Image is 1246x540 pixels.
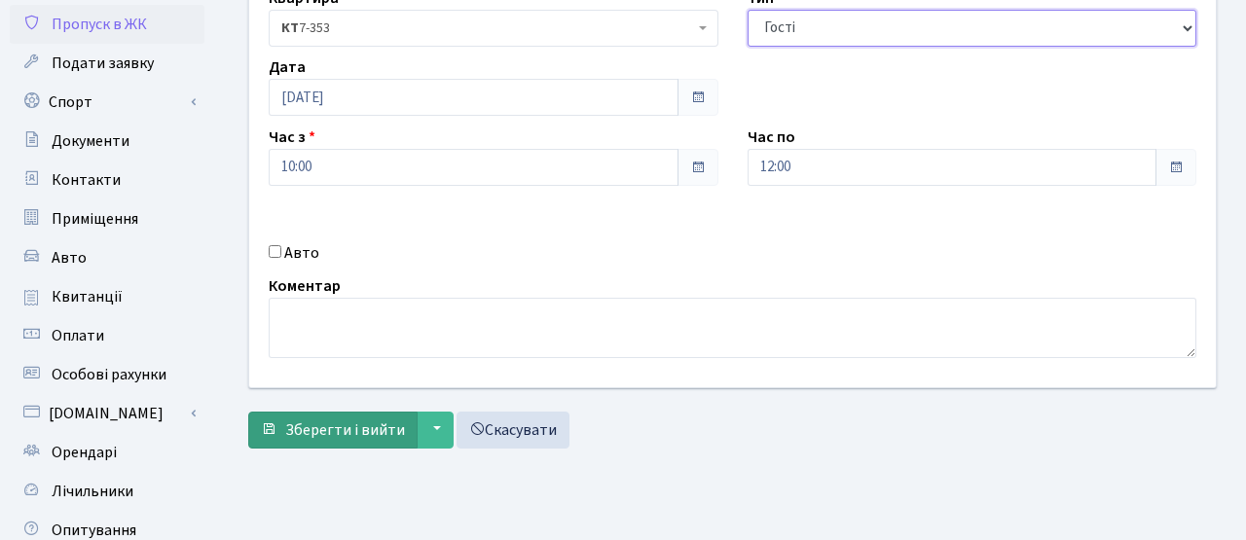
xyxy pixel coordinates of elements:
[52,53,154,74] span: Подати заявку
[269,274,341,298] label: Коментар
[10,355,204,394] a: Особові рахунки
[52,169,121,191] span: Контакти
[269,10,718,47] span: <b>КТ</b>&nbsp;&nbsp;&nbsp;&nbsp;7-353
[52,14,147,35] span: Пропуск в ЖК
[52,247,87,269] span: Авто
[269,126,315,149] label: Час з
[10,277,204,316] a: Квитанції
[269,55,306,79] label: Дата
[10,472,204,511] a: Лічильники
[10,394,204,433] a: [DOMAIN_NAME]
[10,199,204,238] a: Приміщення
[10,316,204,355] a: Оплати
[10,433,204,472] a: Орендарі
[10,83,204,122] a: Спорт
[285,419,405,441] span: Зберегти і вийти
[248,412,418,449] button: Зберегти і вийти
[748,126,795,149] label: Час по
[284,241,319,265] label: Авто
[52,130,129,152] span: Документи
[10,238,204,277] a: Авто
[10,161,204,199] a: Контакти
[10,44,204,83] a: Подати заявку
[52,286,123,307] span: Квитанції
[52,481,133,502] span: Лічильники
[281,18,694,38] span: <b>КТ</b>&nbsp;&nbsp;&nbsp;&nbsp;7-353
[52,442,117,463] span: Орендарі
[10,5,204,44] a: Пропуск в ЖК
[457,412,569,449] a: Скасувати
[52,208,138,230] span: Приміщення
[52,325,104,346] span: Оплати
[281,18,299,38] b: КТ
[52,364,166,385] span: Особові рахунки
[10,122,204,161] a: Документи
